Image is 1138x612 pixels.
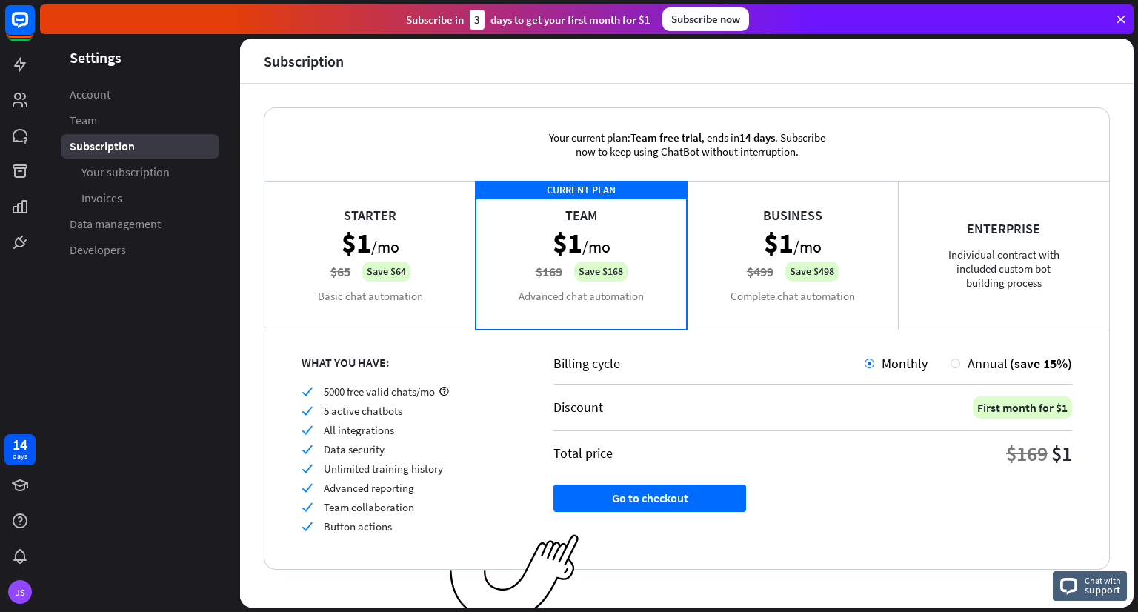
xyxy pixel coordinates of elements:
span: Invoices [81,190,122,206]
div: Billing cycle [553,355,865,372]
span: Monthly [882,355,928,372]
span: Data security [324,442,385,456]
span: Button actions [324,519,392,533]
div: Total price [553,445,613,462]
a: Account [61,82,219,107]
i: check [302,463,313,474]
span: Advanced reporting [324,481,414,495]
span: 5000 free valid chats/mo [324,385,435,399]
div: Discount [553,399,603,416]
span: Chat with [1085,573,1121,588]
button: Go to checkout [553,485,746,512]
span: Team collaboration [324,500,414,514]
a: Your subscription [61,160,219,184]
i: check [302,386,313,397]
div: 14 [13,438,27,451]
span: 14 days [739,130,775,144]
div: JS [8,580,32,604]
span: Unlimited training history [324,462,443,476]
i: check [302,425,313,436]
div: Your current plan: , ends in . Subscribe now to keep using ChatBot without interruption. [528,108,846,181]
div: $169 [1006,440,1048,467]
i: check [302,482,313,493]
span: Your subscription [81,164,170,180]
span: Developers [70,242,126,258]
span: 5 active chatbots [324,404,402,418]
i: check [302,405,313,416]
span: Data management [70,216,161,232]
header: Settings [40,47,240,67]
span: All integrations [324,423,394,437]
span: Account [70,87,110,102]
i: check [302,502,313,513]
div: Subscribe in days to get your first month for $1 [406,10,650,30]
a: Team [61,108,219,133]
span: Subscription [70,139,135,154]
i: check [302,444,313,455]
span: Annual [968,355,1008,372]
a: Invoices [61,186,219,210]
span: Team [70,113,97,128]
a: Data management [61,212,219,236]
span: support [1085,583,1121,596]
div: Subscription [264,53,344,70]
div: 3 [470,10,485,30]
i: check [302,521,313,532]
span: Team free trial [630,130,702,144]
div: First month for $1 [973,396,1072,419]
div: Subscribe now [662,7,749,31]
button: Open LiveChat chat widget [12,6,56,50]
a: 14 days [4,434,36,465]
a: Developers [61,238,219,262]
div: days [13,451,27,462]
div: $1 [1051,440,1072,467]
span: (save 15%) [1010,355,1072,372]
div: WHAT YOU HAVE: [302,355,516,370]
